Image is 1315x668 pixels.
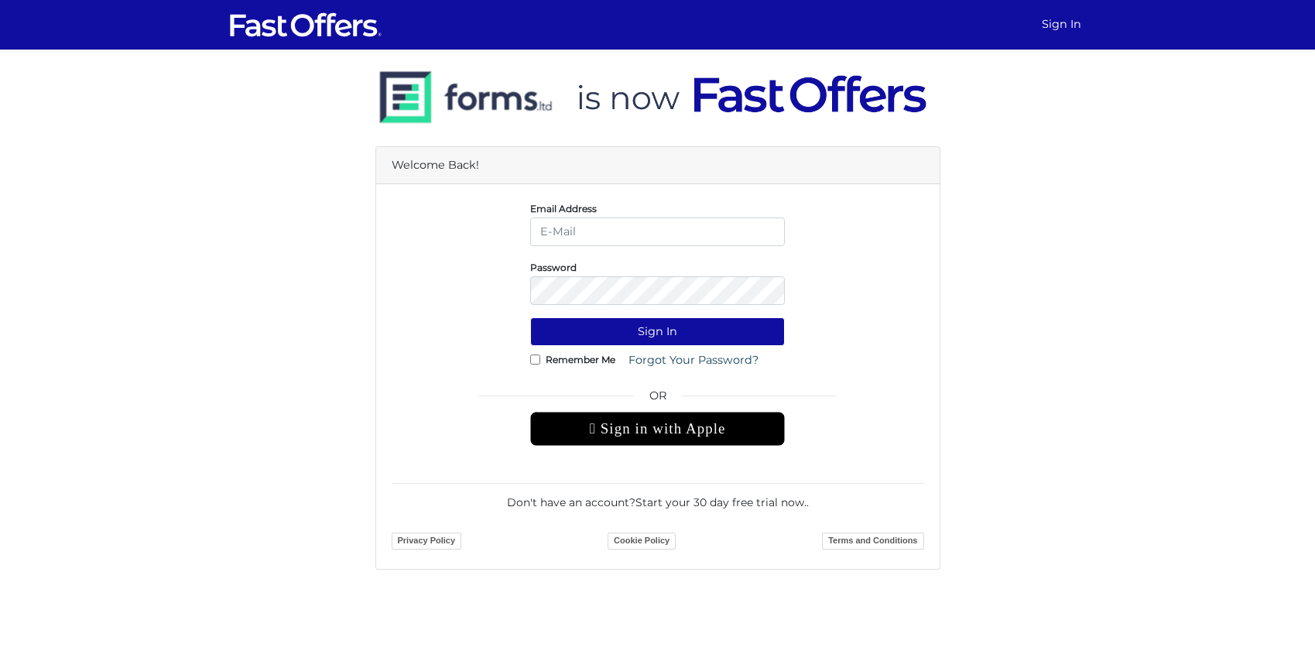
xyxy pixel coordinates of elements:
button: Sign In [530,317,785,346]
a: Start your 30 day free trial now. [635,495,806,509]
label: Email Address [530,207,597,211]
input: E-Mail [530,218,785,246]
a: Cookie Policy [608,533,676,550]
a: Forgot Your Password? [618,346,769,375]
label: Remember Me [546,358,615,361]
a: Sign In [1036,9,1087,39]
label: Password [530,265,577,269]
span: OR [530,387,785,412]
div: Don't have an account? . [392,483,924,511]
a: Privacy Policy [392,533,462,550]
div: Welcome Back! [376,147,940,184]
a: Terms and Conditions [822,533,923,550]
div: Sign in with Apple [530,412,785,446]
